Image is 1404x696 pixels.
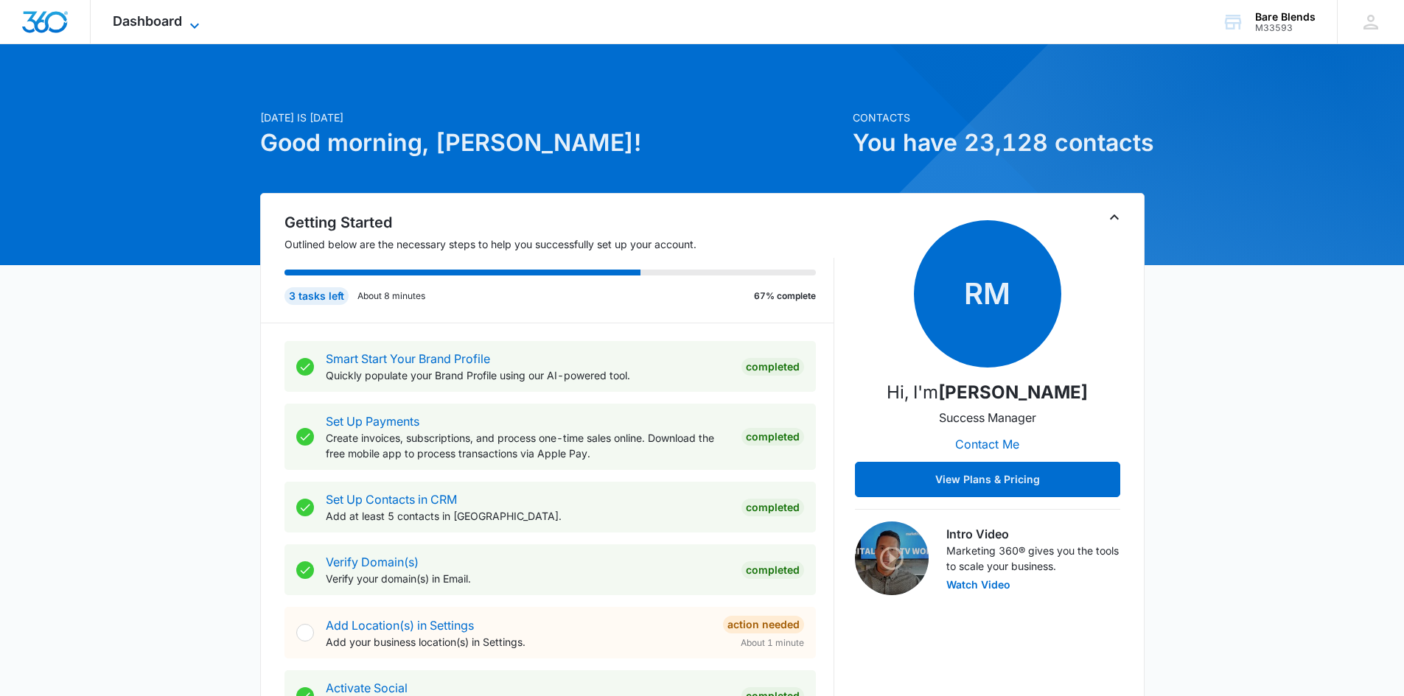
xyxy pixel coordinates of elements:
[741,428,804,446] div: Completed
[723,616,804,633] div: Action Needed
[1255,23,1316,33] div: account id
[940,426,1034,462] button: Contact Me
[326,681,408,695] a: Activate Social
[326,634,711,650] p: Add your business location(s) in Settings.
[939,409,1036,426] p: Success Manager
[741,499,804,516] div: Completed
[326,430,730,461] p: Create invoices, subscriptions, and process one-time sales online. Download the free mobile app t...
[326,492,457,507] a: Set Up Contacts in CRM
[260,125,844,161] h1: Good morning, [PERSON_NAME]!
[357,289,425,303] p: About 8 minutes
[284,236,834,252] p: Outlined below are the necessary steps to help you successfully set up your account.
[741,358,804,376] div: Completed
[113,13,182,29] span: Dashboard
[1255,11,1316,23] div: account name
[284,287,349,305] div: 3 tasks left
[326,414,419,429] a: Set Up Payments
[326,368,730,383] p: Quickly populate your Brand Profile using our AI-powered tool.
[855,462,1120,497] button: View Plans & Pricing
[853,125,1145,161] h1: You have 23,128 contacts
[1106,208,1123,226] button: Toggle Collapse
[946,525,1120,543] h3: Intro Video
[946,543,1120,574] p: Marketing 360® gives you the tools to scale your business.
[946,580,1010,590] button: Watch Video
[326,555,419,569] a: Verify Domain(s)
[754,289,816,303] p: 67% complete
[326,571,730,586] p: Verify your domain(s) in Email.
[326,351,490,366] a: Smart Start Your Brand Profile
[938,382,1088,403] strong: [PERSON_NAME]
[326,508,730,524] p: Add at least 5 contacts in [GEOGRAPHIC_DATA].
[853,110,1145,125] p: Contacts
[741,561,804,579] div: Completed
[914,220,1061,368] span: RM
[887,379,1088,406] p: Hi, I'm
[284,211,834,233] h2: Getting Started
[741,636,804,650] span: About 1 minute
[260,110,844,125] p: [DATE] is [DATE]
[855,521,929,595] img: Intro Video
[326,618,474,633] a: Add Location(s) in Settings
